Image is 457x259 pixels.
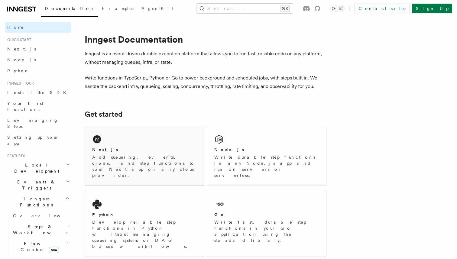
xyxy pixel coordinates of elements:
[41,2,98,17] a: Documentation
[11,241,66,253] span: Flow Control
[11,210,71,221] a: Overview
[85,110,122,118] a: Get started
[5,65,71,76] a: Python
[102,6,134,11] span: Examples
[5,44,71,54] a: Next.js
[7,101,43,112] span: Your first Functions
[138,2,177,16] a: AgentKit
[207,126,326,186] a: Node.jsWrite durable step functions in any Node.js app and run on servers or serverless.
[45,6,95,11] span: Documentation
[196,4,293,13] button: Search...⌘K
[11,224,67,236] span: Steps & Workflows
[5,154,25,158] span: Features
[98,2,138,16] a: Examples
[5,179,66,191] span: Events & Triggers
[92,154,197,178] p: Add queueing, events, crons, and step functions to your Next app on any cloud provider.
[214,219,319,243] p: Write fast, durable step functions in your Go application using the standard library.
[5,196,65,208] span: Inngest Functions
[281,5,289,11] kbd: ⌘K
[5,193,71,210] button: Inngest Functions
[7,68,29,73] span: Python
[92,212,115,218] h2: Python
[85,50,326,66] p: Inngest is an event-driven durable execution platform that allows you to run fast, reliable code ...
[7,118,58,129] span: Leveraging Steps
[5,87,71,98] a: Install the SDK
[85,126,204,186] a: Next.jsAdd queueing, events, crons, and step functions to your Next app on any cloud provider.
[214,154,319,178] p: Write durable step functions in any Node.js app and run on servers or serverless.
[7,135,59,146] span: Setting up your app
[5,37,31,42] span: Quick start
[5,81,34,86] span: Inngest tour
[141,6,173,11] span: AgentKit
[85,74,326,91] p: Write functions in TypeScript, Python or Go to power background and scheduled jobs, with steps bu...
[11,238,71,255] button: Flow Controlnew
[412,4,452,13] a: Sign Up
[7,57,36,62] span: Node.js
[5,98,71,115] a: Your first Functions
[7,90,70,95] span: Install the SDK
[5,54,71,65] a: Node.js
[92,147,118,153] h2: Next.js
[214,212,225,218] h2: Go
[5,132,71,149] a: Setting up your app
[13,213,75,218] span: Overview
[85,34,326,45] h1: Inngest Documentation
[355,4,410,13] a: Contact sales
[5,22,71,33] a: Home
[207,191,326,257] a: GoWrite fast, durable step functions in your Go application using the standard library.
[85,191,204,257] a: PythonDevelop reliable step functions in Python without managing queueing systems or DAG based wo...
[5,160,71,176] button: Local Development
[7,24,24,30] span: Home
[5,115,71,132] a: Leveraging Steps
[330,5,345,12] button: Toggle dark mode
[11,221,71,238] button: Steps & Workflows
[214,147,244,153] h2: Node.js
[7,47,36,51] span: Next.js
[5,162,66,174] span: Local Development
[49,247,59,253] span: new
[5,176,71,193] button: Events & Triggers
[92,219,197,249] p: Develop reliable step functions in Python without managing queueing systems or DAG based workflows.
